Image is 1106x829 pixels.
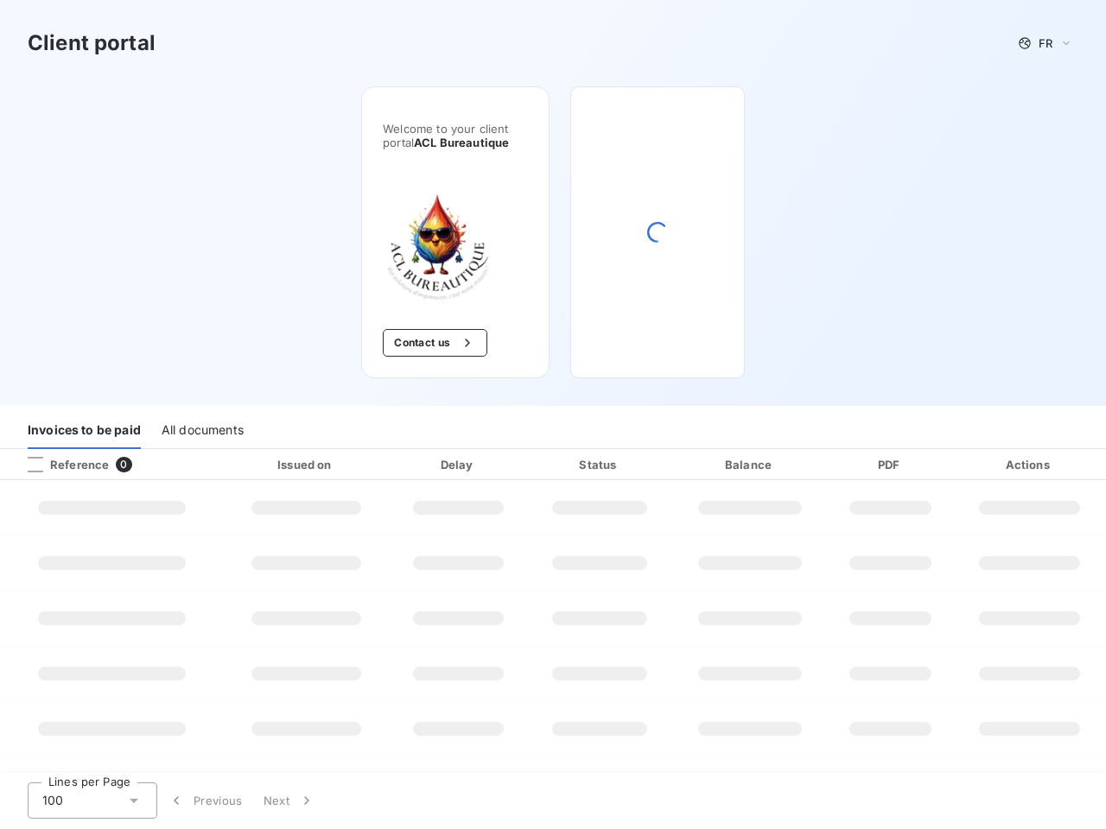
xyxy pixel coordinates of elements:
div: PDF [832,456,950,473]
div: Reference [14,457,109,472]
span: FR [1039,36,1052,50]
h3: Client portal [28,28,156,59]
span: ACL Bureautique [414,136,509,149]
button: Next [253,782,326,819]
div: Issued on [226,456,385,473]
button: Previous [157,782,253,819]
div: All documents [162,413,244,449]
div: Invoices to be paid [28,413,141,449]
span: Welcome to your client portal [383,122,528,149]
div: Balance [675,456,824,473]
div: Delay [393,456,524,473]
img: Company logo [383,191,493,301]
div: Actions [956,456,1103,473]
span: 0 [116,457,131,472]
button: Contact us [383,329,487,357]
span: 100 [42,792,63,809]
div: Status [531,456,669,473]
